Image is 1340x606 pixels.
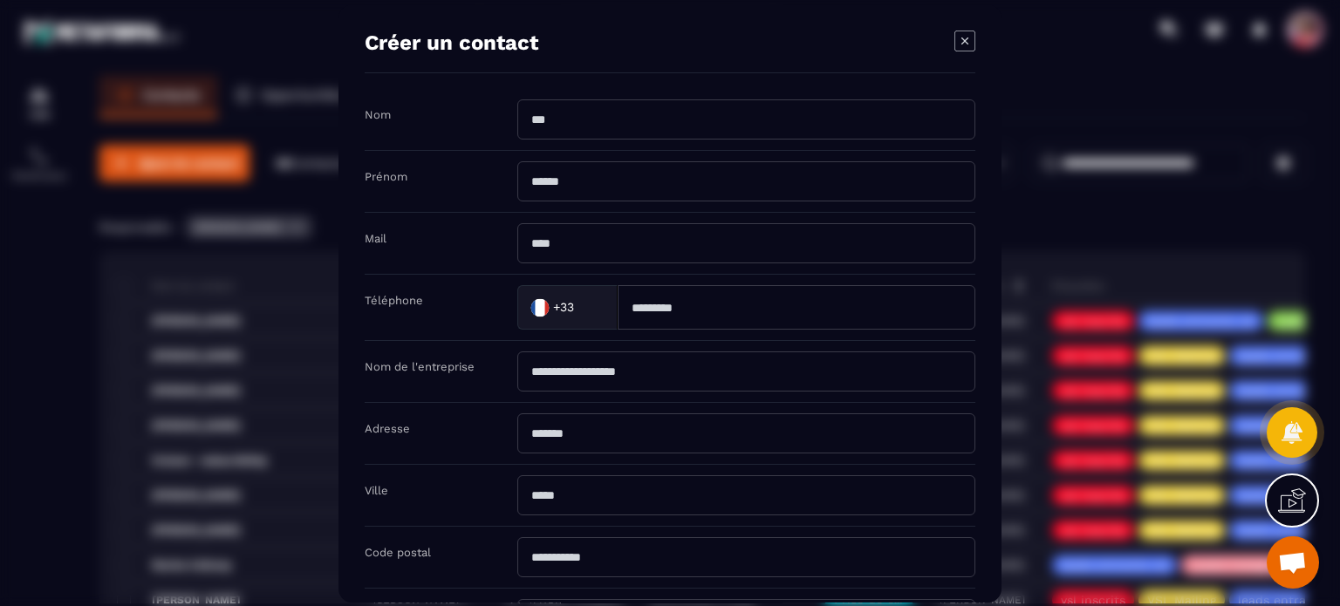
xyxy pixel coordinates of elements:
[553,298,574,316] span: +33
[365,170,407,183] label: Prénom
[365,232,386,245] label: Mail
[365,360,475,373] label: Nom de l'entreprise
[365,108,391,121] label: Nom
[1267,536,1319,589] div: Ouvrir le chat
[365,31,538,55] h4: Créer un contact
[365,422,410,435] label: Adresse
[523,289,557,324] img: Country Flag
[365,294,423,307] label: Téléphone
[578,294,599,320] input: Search for option
[517,285,618,330] div: Search for option
[365,546,431,559] label: Code postal
[365,484,388,497] label: Ville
